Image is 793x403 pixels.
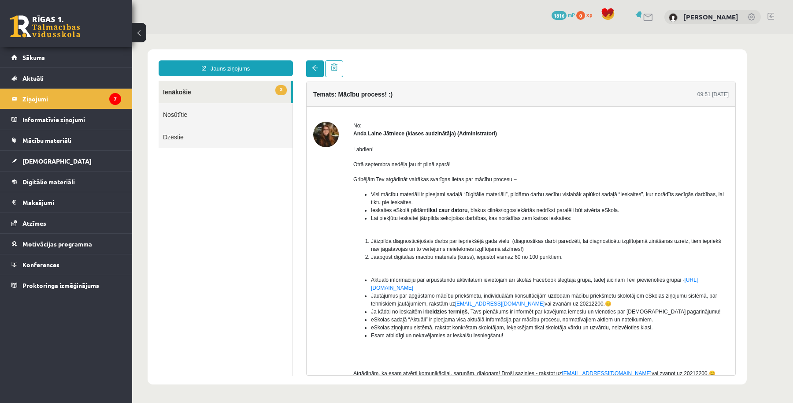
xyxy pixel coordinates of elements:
[239,220,430,226] span: Jāapgūst digitālais mācību materiāls (kurss), iegūstot vismaz 60 no 100 punktiem.
[221,97,365,103] strong: Anda Laine Jātniece (klases audzinātāja) (Administratori)
[22,240,92,248] span: Motivācijas programma
[22,261,59,269] span: Konferences
[239,173,487,179] span: Ieskaites eSkolā pildām , blakus cilnēs/logos/iekārtās nedrīkst paralēli būt atvērta eSkola.
[26,47,159,69] a: 3Ienākošie
[26,69,160,92] a: Nosūtītie
[22,109,121,130] legend: Informatīvie ziņojumi
[22,136,71,144] span: Mācību materiāli
[10,15,80,37] a: Rīgas 1. Tālmācības vidusskola
[11,213,121,233] a: Atzīmes
[181,88,207,113] img: Anda Laine Jātniece (klases audzinātāja)
[22,281,99,289] span: Proktoringa izmēģinājums
[11,109,121,130] a: Informatīvie ziņojumi
[221,127,319,134] span: Otrā septembra nedēļa jau rit pilnā sparā!
[11,192,121,213] a: Maksājumi
[11,172,121,192] a: Digitālie materiāli
[552,11,575,18] a: 1816 mP
[552,11,567,20] span: 1816
[109,93,121,105] i: 7
[26,26,161,42] a: Jauns ziņojums
[239,275,589,281] span: Ja kādai no ieskaitēm ir , Tavs pienākums ir informēt par kavējuma iemeslu un vienoties par [DEMO...
[323,267,412,273] a: [EMAIL_ADDRESS][DOMAIN_NAME]
[11,275,121,295] a: Proktoringa izmēģinājums
[586,11,592,18] span: xp
[22,192,121,213] legend: Maksājumi
[239,157,592,172] span: Visi mācību materiāli ir pieejami sadaļā “Digitālie materiāli”, pildāmo darbu secību vislabāk apl...
[430,336,519,343] a: [EMAIL_ADDRESS][DOMAIN_NAME]
[576,11,585,20] span: 0
[221,88,597,96] div: No:
[294,173,335,179] b: tikai caur datoru
[11,254,121,275] a: Konferences
[683,12,738,21] a: [PERSON_NAME]
[11,89,121,109] a: Ziņojumi7
[181,57,260,64] h4: Temats: Mācību process! :)
[239,243,566,257] span: Aktuālo informāciju par ārpusstundu aktivitātēm ievietojam arī skolas Facebook slēgtajā grupā, tā...
[22,157,92,165] span: [DEMOGRAPHIC_DATA]
[11,130,121,150] a: Mācību materiāli
[22,178,75,186] span: Digitālie materiāli
[239,299,371,305] span: Esam atbildīgi un nekavējamies ar ieskaišu iesniegšanu!
[143,51,155,61] span: 3
[22,219,46,227] span: Atzīmes
[22,89,121,109] legend: Ziņojumi
[294,275,335,281] b: beidzies termiņš
[473,267,479,273] span: 😊
[22,53,45,61] span: Sākums
[669,13,678,22] img: Markuss Vēvers
[221,112,241,119] span: Labdien!
[239,283,521,289] span: eSkolas sadaļā “Aktuāli” ir pieejama visa aktuālā informācija par mācību procesu, normatīvajiem a...
[11,151,121,171] a: [DEMOGRAPHIC_DATA]
[239,259,585,273] span: Jautājumus par apgūstamo mācību priekšmetu, individuālām konsultācijām uzdodam mācību priekšmetu ...
[568,11,575,18] span: mP
[11,68,121,88] a: Aktuāli
[221,142,385,149] span: Gribējām Tev atgādināt vairākas svarīgas lietas par mācību procesu –
[577,336,583,343] span: 😊
[239,204,589,218] span: Jāizpilda diagnosticējošais darbs par iepriekšējā gada vielu (diagnostikas darbi paredzēti, lai d...
[26,92,160,114] a: Dzēstie
[239,181,439,187] span: Lai piekļūtu ieskaitei jāizpilda sekojošas darbības, kas norādītas zem katras ieskaites:
[565,56,597,64] div: 09:51 [DATE]
[221,336,583,343] span: Atgādinām, ka esam atvērti komunikācijai, sarunām, dialogam! Droši sazinies - rakstot uz vai zvan...
[576,11,597,18] a: 0 xp
[11,47,121,67] a: Sākums
[239,291,521,297] span: eSkolas ziņojumu sistēmā, rakstot konkrētam skolotājam, ieķeksējam tikai skolotāja vārdu un uzvār...
[11,234,121,254] a: Motivācijas programma
[22,74,44,82] span: Aktuāli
